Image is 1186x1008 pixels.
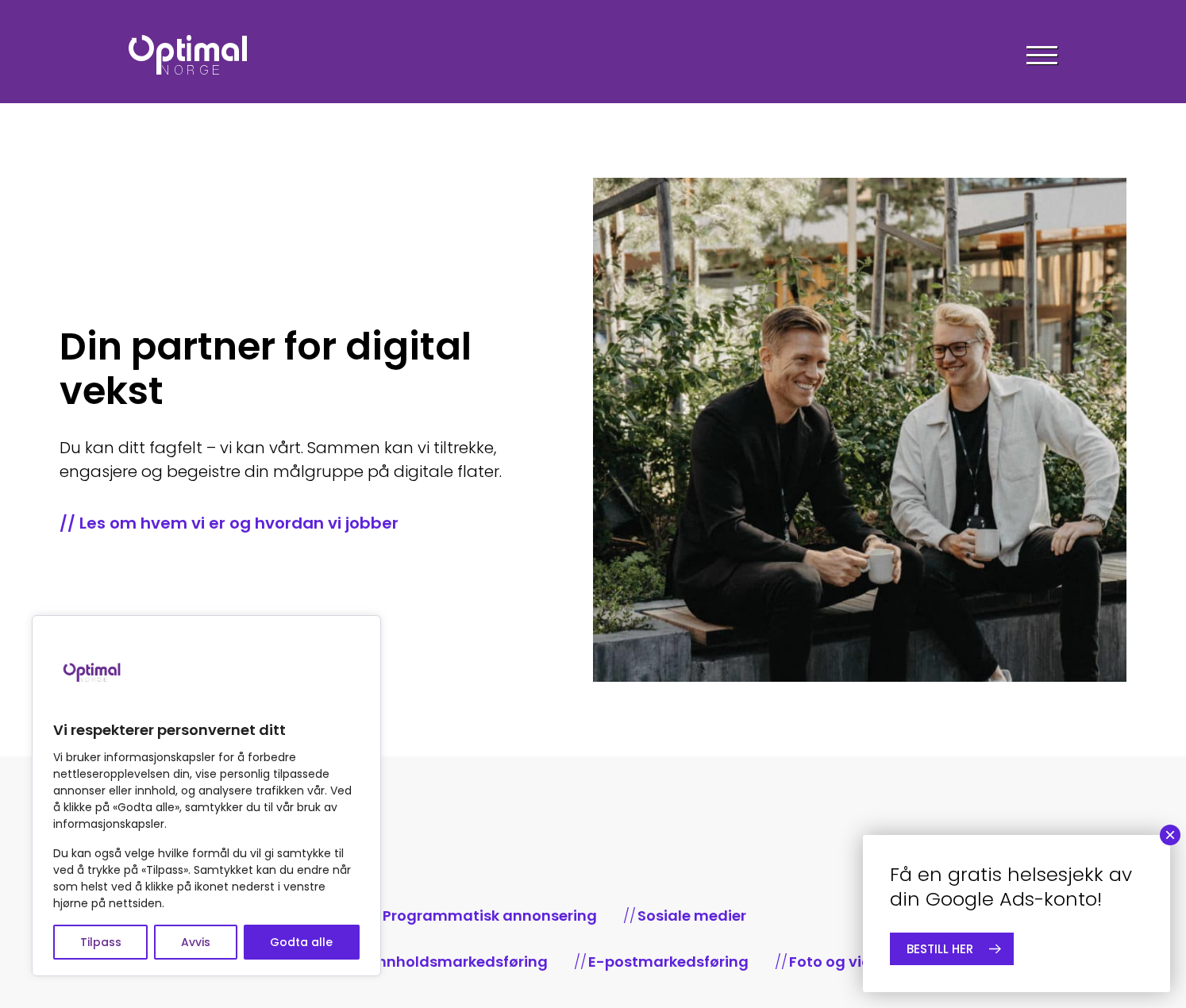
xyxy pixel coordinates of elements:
button: Avvis [154,925,237,960]
a: Foto og video [789,952,890,971]
p: Vi respekterer personvernet ditt [53,721,360,740]
img: Brand logo [53,632,133,711]
a: Sosiale medier [637,906,746,925]
a: Innholdsmarkedsføring [373,952,548,971]
button: Close [1160,825,1180,845]
h1: Din partner for digital vekst [60,325,545,414]
button: Godta alle [244,925,360,960]
button: Tilpass [53,925,148,960]
p: Vi bruker informasjonskapsler for å forbedre nettleseropplevelsen din, vise personlig tilpassede ... [53,749,360,833]
a: E-postmarkedsføring [588,952,749,971]
h4: Få en gratis helsesjekk av din Google Ads-konto! [890,862,1143,911]
a: BESTILL HER [890,933,1014,965]
p: Du kan ditt fagfelt – vi kan vårt. Sammen kan vi tiltrekke, engasjere og begeistre din målgruppe ... [60,436,545,483]
img: Optimal Norge [129,35,247,75]
h2: Våre tjenester [129,836,1057,877]
a: Programmatisk annonsering [383,906,597,925]
p: Du kan også velge hvilke formål du vil gi samtykke til ved å trykke på «Tilpass». Samtykket kan d... [53,845,360,912]
div: Vi respekterer personvernet ditt [32,615,381,976]
a: // Les om hvem vi er og hvordan vi jobber [60,512,545,534]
